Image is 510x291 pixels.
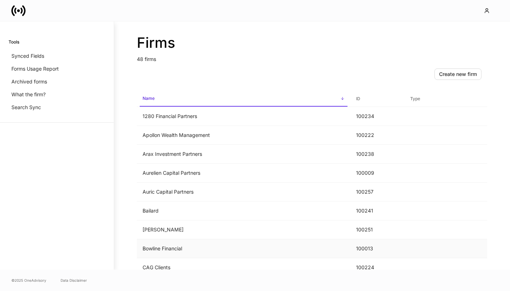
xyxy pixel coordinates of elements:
[9,88,105,101] a: What the firm?
[11,91,46,98] p: What the firm?
[9,101,105,114] a: Search Sync
[407,92,484,106] span: Type
[137,183,350,201] td: Auric Capital Partners
[9,50,105,62] a: Synced Fields
[143,95,155,102] h6: Name
[137,51,487,63] p: 48 firms
[11,78,47,85] p: Archived forms
[410,95,420,102] h6: Type
[9,39,19,45] h6: Tools
[350,145,405,164] td: 100238
[137,145,350,164] td: Arax Investment Partners
[350,239,405,258] td: 100013
[137,107,350,126] td: 1280 Financial Partners
[61,277,87,283] a: Data Disclaimer
[439,71,477,78] div: Create new firm
[137,201,350,220] td: Bailard
[137,34,487,51] h2: Firms
[137,220,350,239] td: [PERSON_NAME]
[9,75,105,88] a: Archived forms
[434,68,481,80] button: Create new firm
[350,220,405,239] td: 100251
[137,258,350,277] td: CAG Clients
[350,201,405,220] td: 100241
[137,239,350,258] td: Bowline Financial
[350,164,405,183] td: 100009
[11,104,41,111] p: Search Sync
[350,107,405,126] td: 100234
[137,164,350,183] td: Aurelien Capital Partners
[356,95,360,102] h6: ID
[11,52,44,60] p: Synced Fields
[11,277,46,283] span: © 2025 OneAdvisory
[353,92,402,106] span: ID
[350,258,405,277] td: 100224
[11,65,59,72] p: Forms Usage Report
[350,126,405,145] td: 100222
[350,183,405,201] td: 100257
[9,62,105,75] a: Forms Usage Report
[137,126,350,145] td: Apollon Wealth Management
[140,91,347,107] span: Name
